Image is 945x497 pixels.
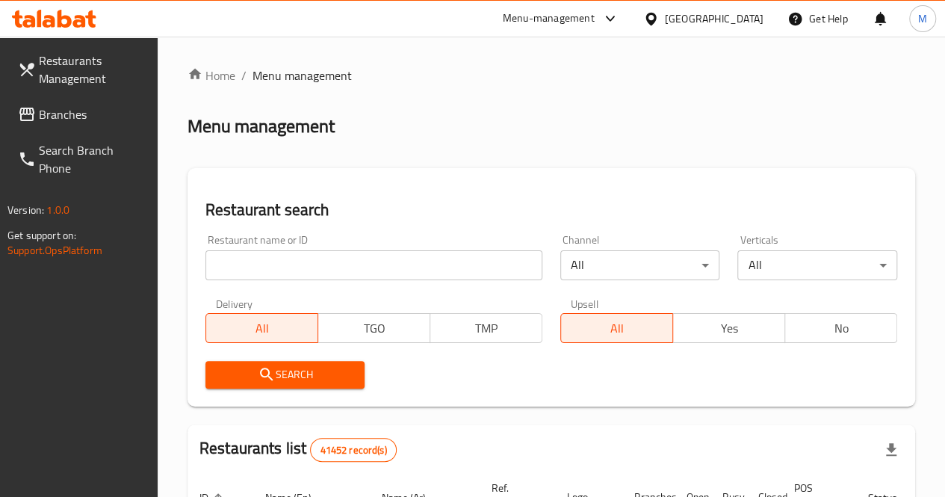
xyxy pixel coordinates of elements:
button: All [560,313,673,343]
h2: Menu management [188,114,335,138]
div: Total records count [310,438,396,462]
div: [GEOGRAPHIC_DATA] [665,10,763,27]
span: 41452 record(s) [311,443,395,457]
button: TGO [317,313,430,343]
span: No [791,318,891,339]
span: Restaurants Management [39,52,146,87]
a: Branches [6,96,158,132]
span: Branches [39,105,146,123]
div: All [737,250,897,280]
div: All [560,250,720,280]
a: Search Branch Phone [6,132,158,186]
span: TGO [324,318,424,339]
button: Search [205,361,365,389]
h2: Restaurants list [199,437,397,462]
span: Yes [679,318,779,339]
input: Search for restaurant name or ID.. [205,250,542,280]
h2: Restaurant search [205,199,897,221]
label: Delivery [216,298,253,309]
span: Version: [7,200,44,220]
span: Search [217,365,353,384]
span: Menu management [252,67,352,84]
div: Menu-management [503,10,595,28]
li: / [241,67,247,84]
span: Search Branch Phone [39,141,146,177]
button: Yes [672,313,785,343]
span: All [567,318,667,339]
button: TMP [430,313,542,343]
span: All [212,318,312,339]
div: Export file [873,432,909,468]
a: Support.OpsPlatform [7,241,102,260]
a: Home [188,67,235,84]
a: Restaurants Management [6,43,158,96]
button: No [784,313,897,343]
button: All [205,313,318,343]
span: Get support on: [7,226,76,245]
label: Upsell [571,298,598,309]
span: M [918,10,927,27]
span: 1.0.0 [46,200,69,220]
span: TMP [436,318,536,339]
nav: breadcrumb [188,67,915,84]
